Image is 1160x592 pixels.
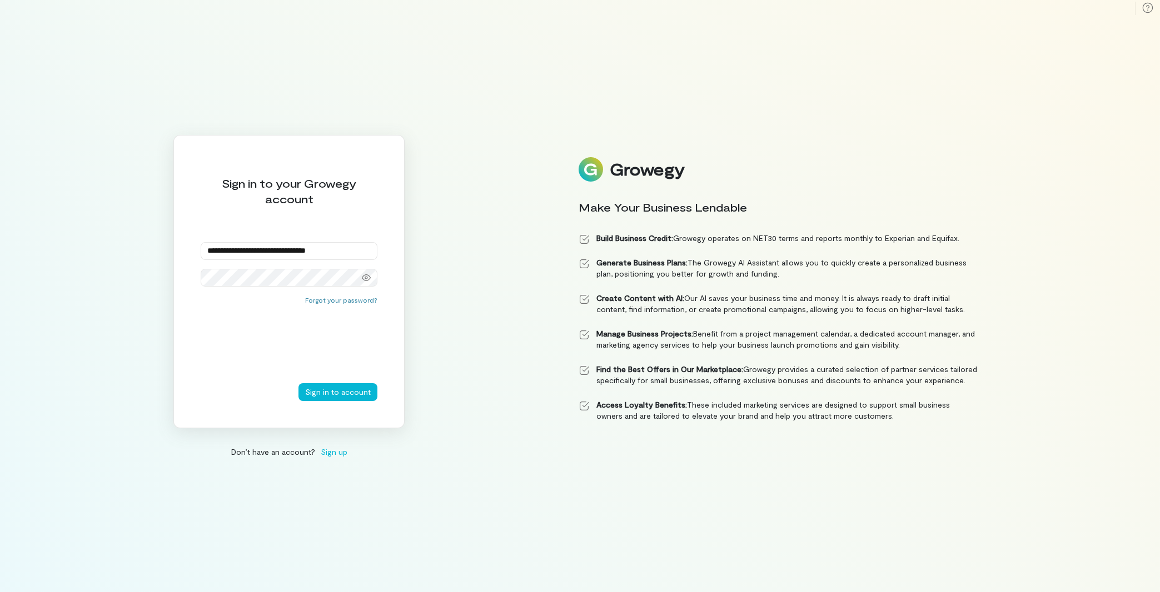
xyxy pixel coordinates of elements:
li: Our AI saves your business time and money. It is always ready to draft initial content, find info... [579,293,978,315]
strong: Manage Business Projects: [596,329,693,338]
strong: Build Business Credit: [596,233,673,243]
strong: Generate Business Plans: [596,258,688,267]
li: Growegy operates on NET30 terms and reports monthly to Experian and Equifax. [579,233,978,244]
li: Growegy provides a curated selection of partner services tailored specifically for small business... [579,364,978,386]
button: Sign in to account [298,383,377,401]
div: Make Your Business Lendable [579,199,978,215]
div: Don’t have an account? [173,446,405,458]
div: Sign in to your Growegy account [201,175,377,207]
div: Growegy [610,160,684,179]
button: Forgot your password? [305,295,377,304]
li: The Growegy AI Assistant allows you to quickly create a personalized business plan, positioning y... [579,257,978,279]
li: These included marketing services are designed to support small business owners and are tailored ... [579,399,978,422]
img: Logo [579,157,603,182]
strong: Find the Best Offers in Our Marketplace: [596,364,743,374]
strong: Create Content with AI: [596,293,684,303]
strong: Access Loyalty Benefits: [596,400,687,409]
span: Sign up [321,446,347,458]
li: Benefit from a project management calendar, a dedicated account manager, and marketing agency ser... [579,328,978,350]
